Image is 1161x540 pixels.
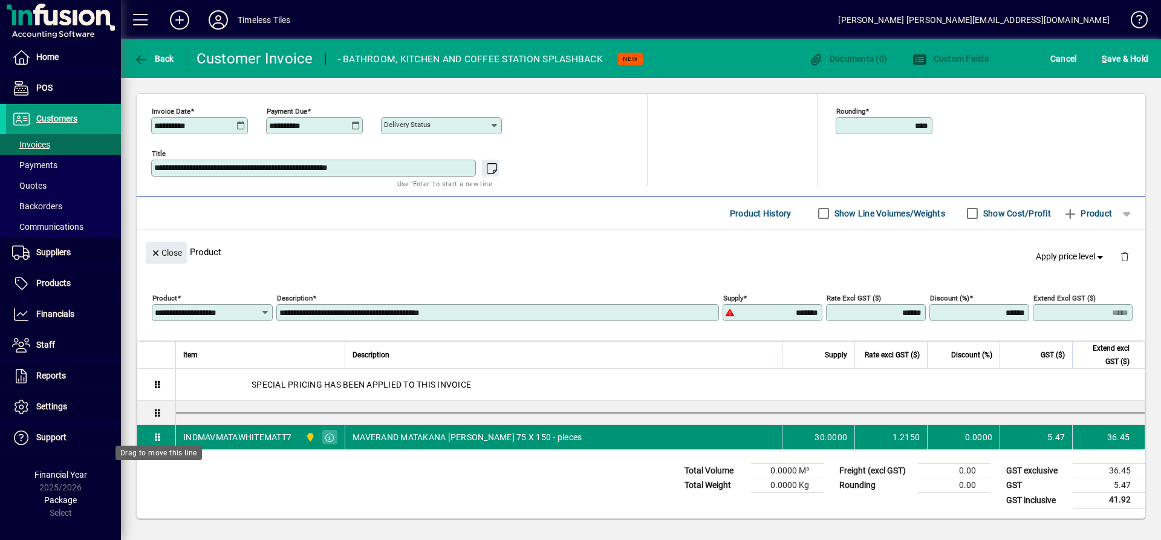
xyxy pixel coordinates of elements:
mat-label: Rounding [836,107,865,115]
button: Product [1057,203,1118,224]
a: Financials [6,299,121,330]
span: Back [134,54,174,63]
td: 0.0000 Kg [751,478,824,493]
span: Extend excl GST ($) [1080,342,1130,368]
div: Drag to move this line [115,446,202,460]
label: Show Cost/Profit [981,207,1051,220]
span: 30.0000 [815,431,847,443]
button: Custom Fields [909,48,992,70]
span: ave & Hold [1102,49,1148,68]
a: Products [6,268,121,299]
span: Custom Fields [912,54,989,63]
button: Cancel [1047,48,1080,70]
mat-label: Supply [723,294,743,302]
span: Financial Year [34,470,87,480]
span: Rate excl GST ($) [865,348,920,362]
span: Reports [36,371,66,380]
button: Product History [725,203,796,224]
td: 0.00 [918,478,990,493]
a: Invoices [6,134,121,155]
span: Close [151,243,182,263]
td: 5.47 [1000,425,1072,449]
app-page-header-button: Delete [1110,251,1139,262]
a: Support [6,423,121,453]
td: 36.45 [1073,464,1145,478]
span: S [1102,54,1107,63]
span: Products [36,278,71,288]
span: Package [44,495,77,505]
td: 0.0000 [927,425,1000,449]
a: Payments [6,155,121,175]
button: Save & Hold [1099,48,1151,70]
button: Add [160,9,199,31]
td: 0.00 [918,464,990,478]
mat-label: Product [152,294,177,302]
span: POS [36,83,53,93]
span: GST ($) [1041,348,1065,362]
span: Communications [12,222,83,232]
span: Settings [36,402,67,411]
span: Discount (%) [951,348,992,362]
span: Documents (0) [808,54,887,63]
a: Staff [6,330,121,360]
mat-hint: Use 'Enter' to start a new line [397,177,492,190]
a: Knowledge Base [1122,2,1146,42]
span: Cancel [1050,49,1077,68]
span: Quotes [12,181,47,190]
span: Financials [36,309,74,319]
span: Product History [730,204,792,223]
td: Total Volume [678,464,751,478]
td: 36.45 [1072,425,1145,449]
button: Delete [1110,242,1139,271]
mat-label: Rate excl GST ($) [827,294,881,302]
button: Back [131,48,177,70]
mat-label: Title [152,149,166,158]
span: Description [353,348,389,362]
span: Apply price level [1036,250,1106,263]
span: Product [1063,204,1112,223]
a: Suppliers [6,238,121,268]
span: Payments [12,160,57,170]
a: Communications [6,216,121,237]
span: Backorders [12,201,62,211]
span: NEW [623,55,638,63]
div: Timeless Tiles [238,10,290,30]
div: [PERSON_NAME] [PERSON_NAME][EMAIL_ADDRESS][DOMAIN_NAME] [838,10,1110,30]
td: GST inclusive [1000,493,1073,508]
button: Close [146,242,187,264]
div: SPECIAL PRICING HAS BEEN APPLIED TO THIS INVOICE [176,369,1145,400]
mat-label: Description [277,294,313,302]
span: Dunedin [302,431,316,444]
span: Staff [36,340,55,350]
a: Reports [6,361,121,391]
a: POS [6,73,121,103]
td: 0.0000 M³ [751,464,824,478]
td: Total Weight [678,478,751,493]
button: Profile [199,9,238,31]
mat-label: Payment due [267,107,307,115]
mat-label: Delivery status [384,120,431,129]
td: Freight (excl GST) [833,464,918,478]
a: Backorders [6,196,121,216]
span: Suppliers [36,247,71,257]
span: Item [183,348,198,362]
td: 5.47 [1073,478,1145,493]
td: 41.92 [1073,493,1145,508]
button: Documents (0) [805,48,890,70]
div: INDMAVMATAWHITEMATT7 [183,431,291,443]
span: Home [36,52,59,62]
mat-label: Extend excl GST ($) [1033,294,1096,302]
a: Home [6,42,121,73]
span: Supply [825,348,847,362]
button: Apply price level [1031,246,1111,268]
mat-label: Invoice date [152,107,190,115]
span: Invoices [12,140,50,149]
a: Quotes [6,175,121,196]
div: Customer Invoice [197,49,313,68]
app-page-header-button: Back [121,48,187,70]
td: GST [1000,478,1073,493]
div: 1.2150 [862,431,920,443]
td: GST exclusive [1000,464,1073,478]
a: Settings [6,392,121,422]
app-page-header-button: Close [143,247,190,258]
